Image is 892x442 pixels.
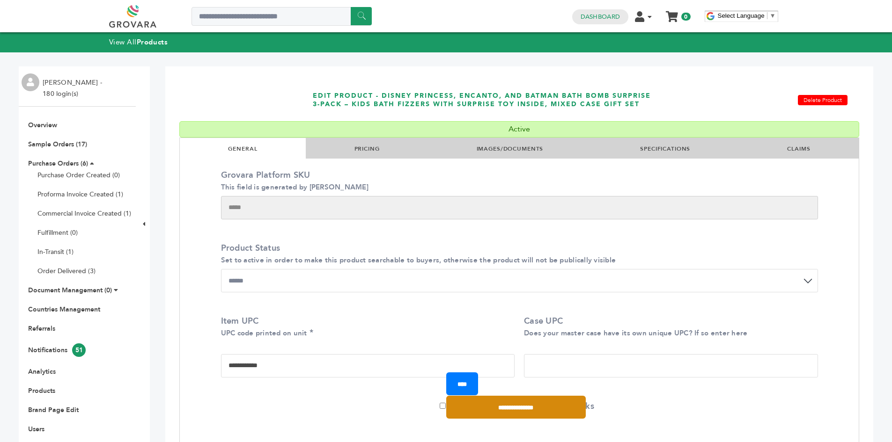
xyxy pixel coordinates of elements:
a: PRICING [354,145,380,152]
a: Products [28,386,55,395]
a: Purchase Order Created (0) [37,171,120,180]
img: profile.png [22,73,39,91]
a: SPECIFICATIONS [640,145,690,152]
li: [PERSON_NAME] - 180 login(s) [43,77,104,100]
label: My master case contain inner packs [440,400,594,412]
h1: EDIT PRODUCT - Disney Princess, Encanto, and Batman Bath Bomb Surprise 3-Pack – Kids Bath Fizzers... [313,79,653,121]
a: Delete Product [798,95,848,105]
small: UPC code printed on unit [221,328,307,338]
a: My Cart [666,8,677,18]
a: In-Transit (1) [37,247,74,256]
a: Countries Management [28,305,100,314]
a: Proforma Invoice Created (1) [37,190,123,199]
a: Referrals [28,324,55,333]
span: ▼ [770,12,776,19]
input: My master case contain inner packs [440,403,446,409]
a: Dashboard [581,13,620,21]
a: Users [28,425,44,434]
a: Commercial Invoice Created (1) [37,209,131,218]
a: Analytics [28,367,56,376]
div: Active [179,121,859,137]
a: Document Management (0) [28,286,112,295]
a: Sample Orders (17) [28,140,87,149]
label: Item UPC [221,315,510,339]
a: Select Language​ [718,12,776,19]
small: This field is generated by [PERSON_NAME] [221,182,369,192]
a: CLAIMS [787,145,810,152]
label: Grovara Platform SKU [221,169,813,193]
strong: Products [137,37,168,47]
span: Select Language [718,12,765,19]
a: View AllProducts [109,37,168,47]
a: Purchase Orders (6) [28,159,88,168]
small: Does your master case have its own unique UPC? If so enter here [524,328,747,338]
span: 51 [72,343,86,357]
small: Set to active in order to make this product searchable to buyers, otherwise the product will not ... [221,255,616,265]
a: Overview [28,121,57,130]
input: Search a product or brand... [192,7,372,26]
a: Fulfillment (0) [37,228,78,237]
label: Case UPC [524,315,813,339]
a: Brand Page Edit [28,406,79,414]
a: GENERAL [228,145,257,152]
span: 0 [681,13,690,21]
a: Order Delivered (3) [37,267,96,275]
a: Notifications51 [28,346,86,355]
label: Product Status [221,242,813,266]
a: IMAGES/DOCUMENTS [477,145,544,152]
